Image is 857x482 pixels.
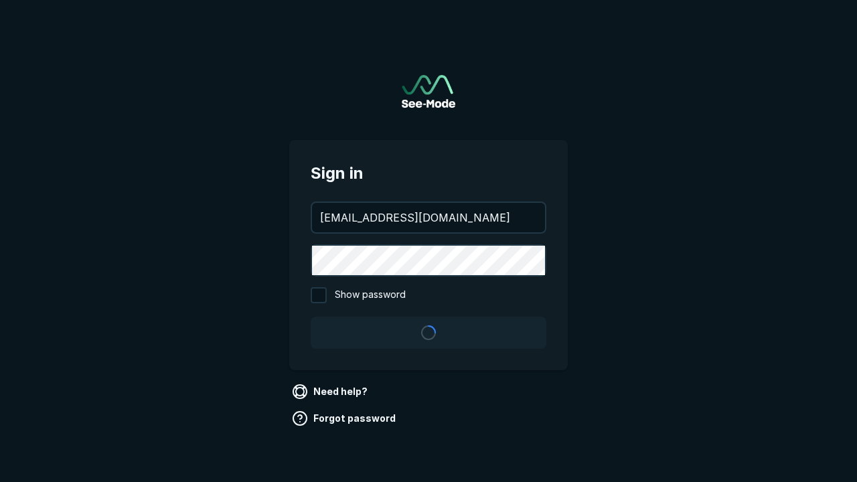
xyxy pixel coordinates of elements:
span: Sign in [311,161,546,185]
input: your@email.com [312,203,545,232]
span: Show password [335,287,406,303]
a: Go to sign in [402,75,455,108]
img: See-Mode Logo [402,75,455,108]
a: Forgot password [289,408,401,429]
a: Need help? [289,381,373,402]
